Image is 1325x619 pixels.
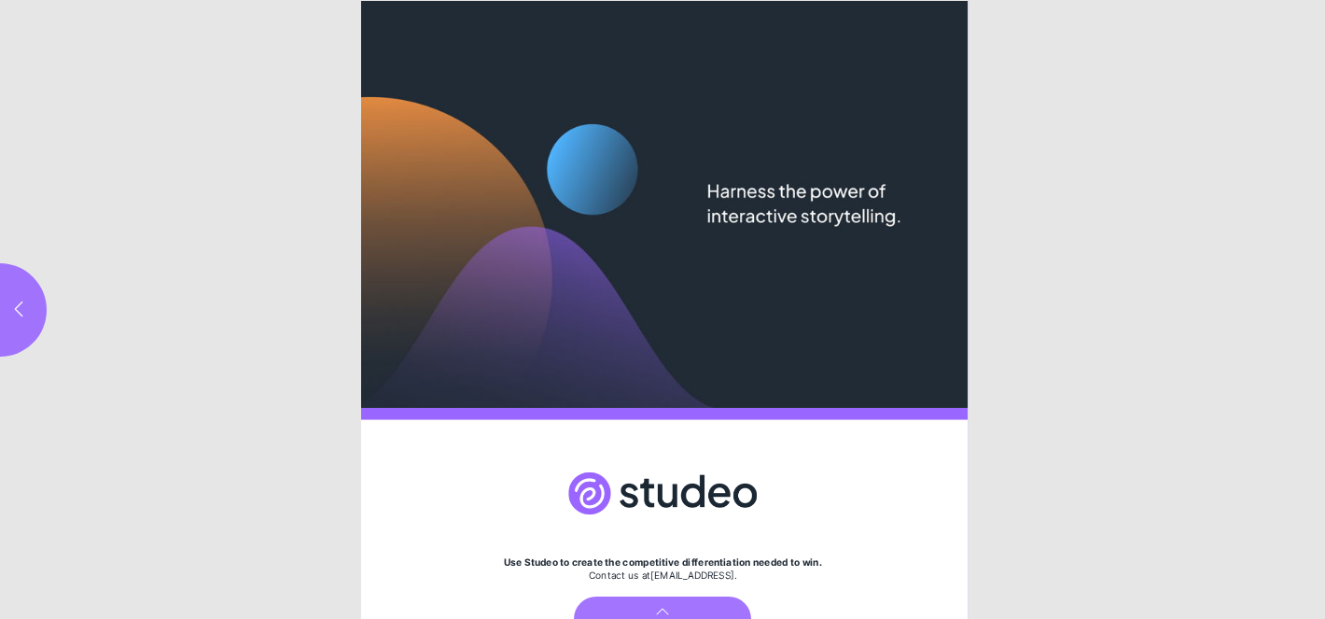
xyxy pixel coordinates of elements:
[650,569,734,581] a: [EMAIL_ADDRESS]
[424,569,902,581] div: Contact us at .
[504,556,822,569] strong: Use Studeo to create the competitive differentiation needed to win.
[568,455,757,532] img: brokerage logo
